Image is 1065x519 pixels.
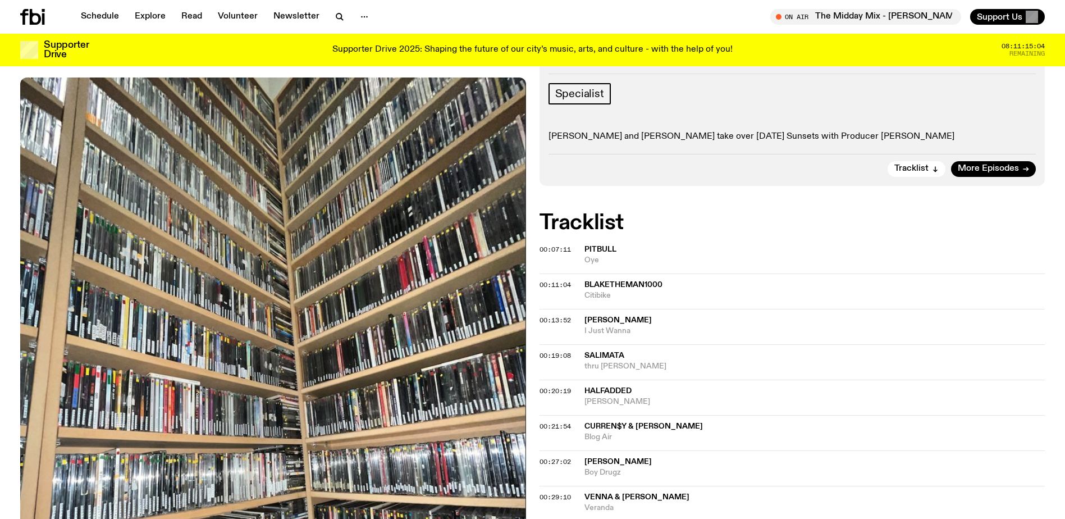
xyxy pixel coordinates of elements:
[970,9,1045,25] button: Support Us
[584,290,1045,301] span: Citibike
[584,387,632,395] span: halfadded
[540,424,571,430] button: 00:21:54
[540,280,571,289] span: 00:11:04
[540,316,571,325] span: 00:13:52
[1002,43,1045,49] span: 08:11:15:04
[958,165,1019,173] span: More Episodes
[540,351,571,360] span: 00:19:08
[584,245,616,253] span: Pitbull
[74,9,126,25] a: Schedule
[540,317,571,324] button: 00:13:52
[888,161,945,177] button: Tracklist
[584,326,1045,336] span: I Just Wanna
[770,9,961,25] button: On AirThe Midday Mix - [PERSON_NAME]
[977,12,1022,22] span: Support Us
[549,83,611,104] a: Specialist
[267,9,326,25] a: Newsletter
[540,245,571,254] span: 00:07:11
[584,316,652,324] span: [PERSON_NAME]
[540,457,571,466] span: 00:27:02
[584,422,703,430] span: Curren$y & [PERSON_NAME]
[332,45,733,55] p: Supporter Drive 2025: Shaping the future of our city’s music, arts, and culture - with the help o...
[540,386,571,395] span: 00:20:19
[549,131,1036,142] p: [PERSON_NAME] and [PERSON_NAME] take over [DATE] Sunsets with Producer [PERSON_NAME]
[540,282,571,288] button: 00:11:04
[584,361,1045,372] span: thru [PERSON_NAME]
[584,493,689,501] span: Venna & [PERSON_NAME]
[540,494,571,500] button: 00:29:10
[44,40,89,60] h3: Supporter Drive
[555,88,604,100] span: Specialist
[584,467,1045,478] span: Boy Drugz
[584,352,624,359] span: SALIMATA
[584,255,1045,266] span: Oye
[1009,51,1045,57] span: Remaining
[951,161,1036,177] a: More Episodes
[540,422,571,431] span: 00:21:54
[894,165,929,173] span: Tracklist
[584,397,1045,407] span: [PERSON_NAME]
[584,432,1045,443] span: Blog Air
[211,9,264,25] a: Volunteer
[175,9,209,25] a: Read
[584,281,662,289] span: Blaketheman1000
[584,458,652,466] span: [PERSON_NAME]
[540,388,571,394] button: 00:20:19
[540,459,571,465] button: 00:27:02
[540,247,571,253] button: 00:07:11
[540,213,1045,233] h2: Tracklist
[584,503,1045,513] span: Veranda
[128,9,172,25] a: Explore
[540,493,571,502] span: 00:29:10
[540,353,571,359] button: 00:19:08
